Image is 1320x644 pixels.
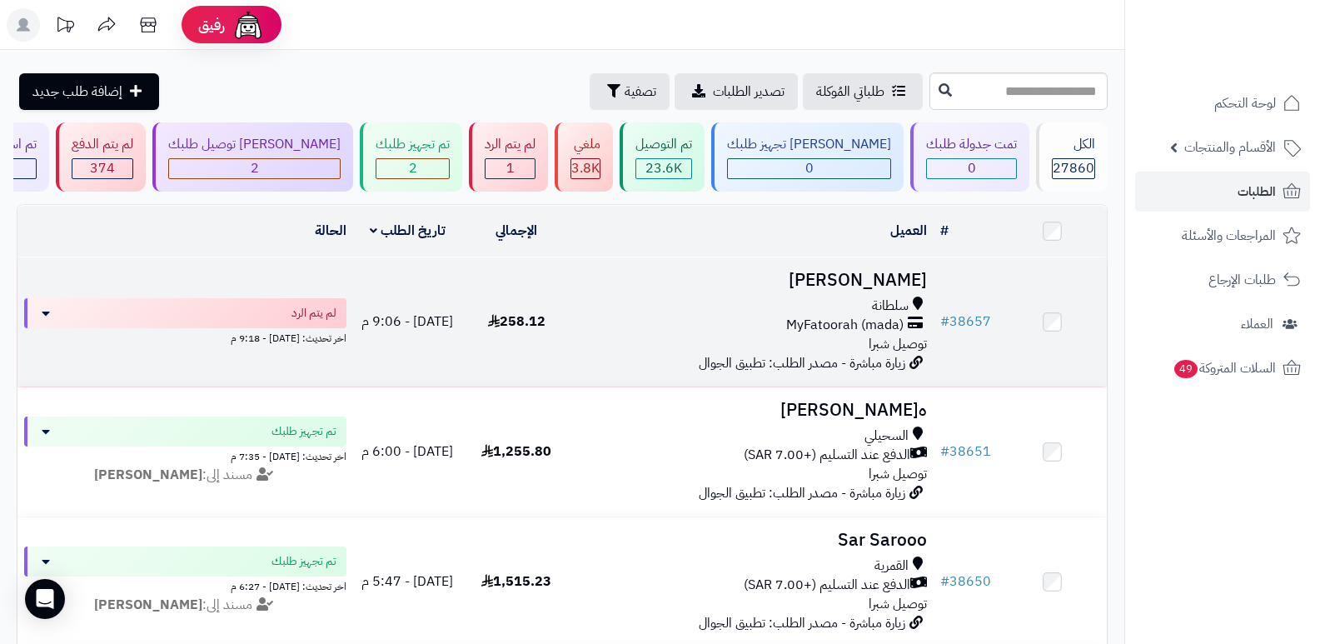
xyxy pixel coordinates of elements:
div: ملغي [570,135,600,154]
span: السلات المتروكة [1173,357,1276,380]
a: لم يتم الدفع 374 [52,122,149,192]
span: الدفع عند التسليم (+7.00 SAR) [744,576,910,595]
span: 2 [409,158,417,178]
a: [PERSON_NAME] توصيل طلبك 2 [149,122,356,192]
span: 49 [1174,360,1198,378]
span: الدفع عند التسليم (+7.00 SAR) [744,446,910,465]
a: لوحة التحكم [1135,83,1310,123]
img: ai-face.png [232,8,265,42]
span: توصيل شبرا [869,594,927,614]
div: 2 [169,159,340,178]
a: تم التوصيل 23.6K [616,122,708,192]
div: 1 [486,159,535,178]
a: العميل [890,221,927,241]
div: لم يتم الدفع [72,135,133,154]
div: 3846 [571,159,600,178]
img: logo-2.png [1207,47,1304,82]
a: #38657 [940,312,991,332]
span: طلبات الإرجاع [1208,268,1276,292]
div: لم يتم الرد [485,135,535,154]
span: طلباتي المُوكلة [816,82,884,102]
a: طلباتي المُوكلة [803,73,923,110]
span: 0 [968,158,976,178]
a: # [940,221,949,241]
span: MyFatoorah (mada) [786,316,904,335]
a: طلبات الإرجاع [1135,260,1310,300]
a: لم يتم الرد 1 [466,122,551,192]
div: Open Intercom Messenger [25,579,65,619]
a: [PERSON_NAME] تجهيز طلبك 0 [708,122,907,192]
span: توصيل شبرا [869,464,927,484]
span: 1,255.80 [481,442,551,462]
button: تصفية [590,73,670,110]
div: الكل [1052,135,1095,154]
span: زيارة مباشرة - مصدر الطلب: تطبيق الجوال [699,483,905,503]
div: مسند إلى: [12,466,359,485]
span: 1,515.23 [481,572,551,592]
div: 374 [72,159,132,178]
div: 0 [728,159,890,178]
span: زيارة مباشرة - مصدر الطلب: تطبيق الجوال [699,613,905,633]
div: [PERSON_NAME] تجهيز طلبك [727,135,891,154]
span: الأقسام والمنتجات [1184,136,1276,159]
span: سلطانة [872,297,909,316]
span: لوحة التحكم [1214,92,1276,115]
span: # [940,442,949,462]
div: مسند إلى: [12,596,359,615]
span: تصدير الطلبات [713,82,785,102]
span: 0 [805,158,814,178]
span: رفيق [198,15,225,35]
span: 374 [90,158,115,178]
a: تم تجهيز طلبك 2 [356,122,466,192]
span: تم تجهيز طلبك [271,423,336,440]
div: اخر تحديث: [DATE] - 6:27 م [24,577,346,594]
span: 3.8K [571,158,600,178]
div: اخر تحديث: [DATE] - 9:18 م [24,328,346,346]
a: الحالة [315,221,346,241]
span: لم يتم الرد [291,305,336,322]
span: توصيل شبرا [869,334,927,354]
span: 27860 [1053,158,1094,178]
a: الإجمالي [496,221,537,241]
span: القمرية [874,557,909,576]
h3: [PERSON_NAME] [578,271,928,290]
a: تصدير الطلبات [675,73,798,110]
div: اخر تحديث: [DATE] - 7:35 م [24,447,346,464]
a: إضافة طلب جديد [19,73,159,110]
span: 1 [506,158,515,178]
div: تمت جدولة طلبك [926,135,1017,154]
a: المراجعات والأسئلة [1135,216,1310,256]
div: [PERSON_NAME] توصيل طلبك [168,135,341,154]
h3: ه[PERSON_NAME] [578,401,928,420]
span: # [940,312,949,332]
span: 2 [251,158,259,178]
div: تم التوصيل [635,135,692,154]
span: 23.6K [645,158,682,178]
span: زيارة مباشرة - مصدر الطلب: تطبيق الجوال [699,353,905,373]
strong: [PERSON_NAME] [94,465,202,485]
div: تم تجهيز طلبك [376,135,450,154]
span: السحيلي [864,427,909,446]
span: [DATE] - 6:00 م [361,442,453,462]
span: العملاء [1241,312,1273,336]
div: 2 [376,159,449,178]
a: السلات المتروكة49 [1135,348,1310,388]
div: 23635 [636,159,691,178]
span: [DATE] - 5:47 م [361,572,453,592]
h3: Sar Sarooo [578,531,928,550]
span: الطلبات [1238,180,1276,203]
a: الكل27860 [1033,122,1111,192]
a: العملاء [1135,304,1310,344]
span: [DATE] - 9:06 م [361,312,453,332]
span: تم تجهيز طلبك [271,553,336,570]
strong: [PERSON_NAME] [94,595,202,615]
div: 0 [927,159,1016,178]
span: إضافة طلب جديد [32,82,122,102]
a: تحديثات المنصة [44,8,86,46]
a: الطلبات [1135,172,1310,212]
a: ملغي 3.8K [551,122,616,192]
a: #38651 [940,442,991,462]
a: تمت جدولة طلبك 0 [907,122,1033,192]
span: # [940,572,949,592]
a: تاريخ الطلب [370,221,446,241]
